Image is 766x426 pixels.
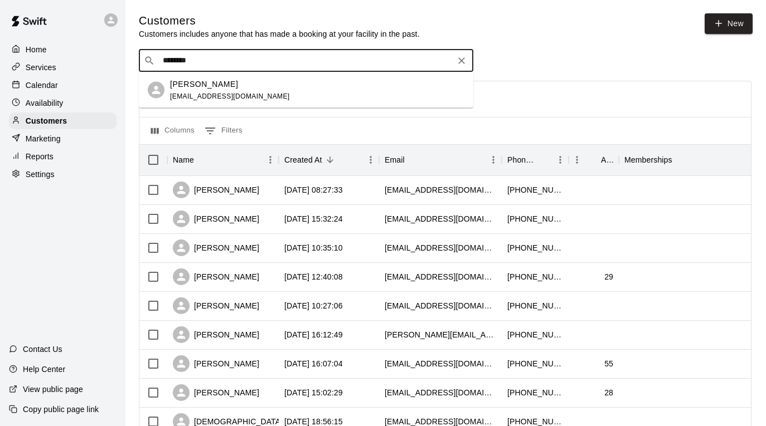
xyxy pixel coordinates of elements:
div: +447848004381 [507,329,563,340]
div: [PERSON_NAME] [173,268,259,285]
a: Customers [9,112,117,129]
div: +14155306636 [507,300,563,311]
div: andrewvincentward@gmail.com [385,184,496,195]
button: Menu [552,151,569,168]
p: Contact Us [23,344,62,355]
div: Name [167,144,279,175]
div: 2025-08-14 15:02:29 [284,387,343,398]
div: [PERSON_NAME] [173,182,259,198]
div: [PERSON_NAME] [173,297,259,314]
div: Name [173,144,194,175]
button: Show filters [202,122,245,140]
a: Services [9,59,117,76]
div: Phone Number [502,144,569,175]
p: Services [26,62,56,73]
p: [PERSON_NAME] [170,78,238,90]
div: 55 [604,358,613,369]
div: [PERSON_NAME] [173,239,259,256]
p: View public page [23,384,83,395]
p: Customers includes anyone that has made a booking at your facility in the past. [139,28,420,40]
p: Help Center [23,364,65,375]
div: Created At [279,144,379,175]
div: [PERSON_NAME] [173,384,259,401]
h5: Customers [139,13,420,28]
span: [EMAIL_ADDRESS][DOMAIN_NAME] [170,92,290,100]
p: Marketing [26,133,61,144]
button: Sort [672,152,688,168]
div: eapcs1@gmail.com [385,358,496,369]
a: Settings [9,166,117,183]
div: +14153099100 [507,242,563,253]
p: Settings [26,169,55,180]
div: heatherprice1008@gmail.com [385,213,496,224]
a: Calendar [9,77,117,94]
div: oneillsebastian27@gmail.com [385,387,496,398]
p: Copy public page link [23,404,99,415]
a: Availability [9,95,117,111]
div: Phone Number [507,144,536,175]
div: 2025-08-16 12:40:08 [284,271,343,282]
div: 2025-08-18 08:27:33 [284,184,343,195]
button: Sort [585,152,601,168]
div: Memberships [624,144,672,175]
div: [PERSON_NAME] [173,210,259,227]
div: 29 [604,271,613,282]
button: Sort [536,152,552,168]
a: Home [9,41,117,58]
p: Home [26,44,47,55]
div: +14694179366 [507,387,563,398]
button: Clear [454,53,469,68]
div: 2025-08-15 16:12:49 [284,329,343,340]
div: 2025-08-17 10:35:10 [284,242,343,253]
div: Email [385,144,405,175]
div: bernd@astellon.de [385,329,496,340]
div: 2025-08-15 16:07:04 [284,358,343,369]
p: Customers [26,115,67,126]
button: Menu [262,151,279,168]
div: [PERSON_NAME] [173,326,259,343]
p: Calendar [26,80,58,91]
button: Sort [194,152,210,168]
div: ashleyhpetersen@gmail.com [385,300,496,311]
button: Menu [485,151,502,168]
div: 2025-08-16 10:27:06 [284,300,343,311]
div: Age [601,144,613,175]
p: Availability [26,97,64,109]
div: 28 [604,387,613,398]
div: +14153505115 [507,358,563,369]
div: 2025-08-17 15:32:24 [284,213,343,224]
div: +14085005813 [507,271,563,282]
a: New [705,13,753,34]
div: barash3@gmail.com [385,242,496,253]
div: Search customers by name or email [139,50,473,72]
div: +19258994766 [507,213,563,224]
button: Sort [322,152,338,168]
div: Lucas Grant [148,82,164,99]
button: Select columns [148,122,197,140]
div: Created At [284,144,322,175]
p: Reports [26,151,54,162]
button: Menu [362,151,379,168]
div: Age [569,144,619,175]
div: [PERSON_NAME] [173,355,259,372]
button: Menu [569,151,585,168]
div: +14152693009 [507,184,563,195]
button: Sort [405,152,420,168]
a: Reports [9,148,117,165]
a: Marketing [9,130,117,147]
div: Email [379,144,502,175]
div: kaitlyn.dent@yahoo.com [385,271,496,282]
